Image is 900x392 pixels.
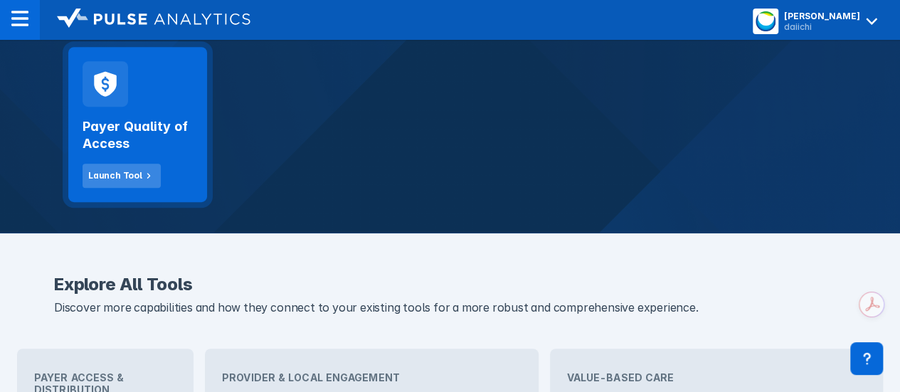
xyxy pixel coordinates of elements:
button: Launch Tool [83,164,161,188]
h2: Explore All Tools [54,276,846,293]
a: Payer Quality of AccessLaunch Tool [68,47,207,202]
div: daiichi [784,21,860,32]
img: menu button [756,11,775,31]
h2: Payer Quality of Access [83,118,193,152]
a: logo [40,9,250,31]
div: Contact Support [850,342,883,375]
img: menu--horizontal.svg [11,10,28,27]
div: Launch Tool [88,169,142,182]
div: [PERSON_NAME] [784,11,860,21]
p: Discover more capabilities and how they connect to your existing tools for a more robust and comp... [54,299,846,317]
img: logo [57,9,250,28]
